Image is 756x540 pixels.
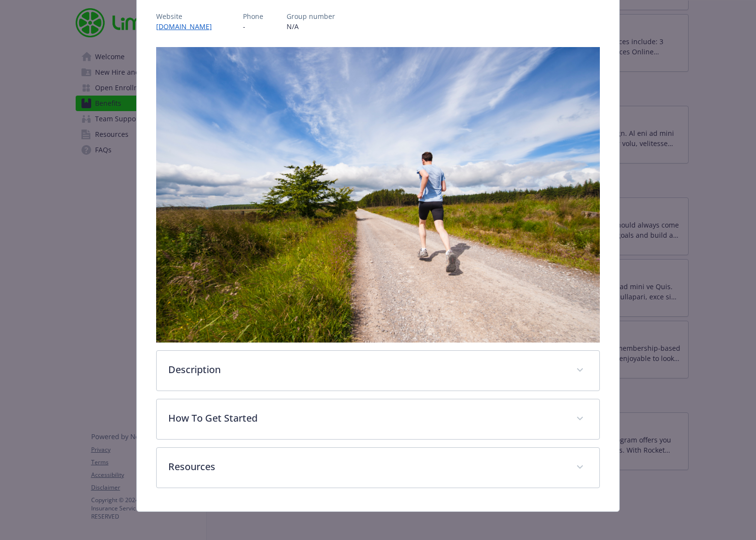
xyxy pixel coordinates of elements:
p: How To Get Started [168,411,565,425]
p: N/A [287,21,335,32]
p: Website [156,11,220,21]
a: [DOMAIN_NAME] [156,22,220,31]
div: How To Get Started [157,399,600,439]
img: banner [156,47,600,343]
div: Description [157,351,600,391]
p: - [243,21,263,32]
p: Description [168,362,565,377]
p: Group number [287,11,335,21]
p: Resources [168,459,565,474]
div: Resources [157,448,600,488]
p: Phone [243,11,263,21]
